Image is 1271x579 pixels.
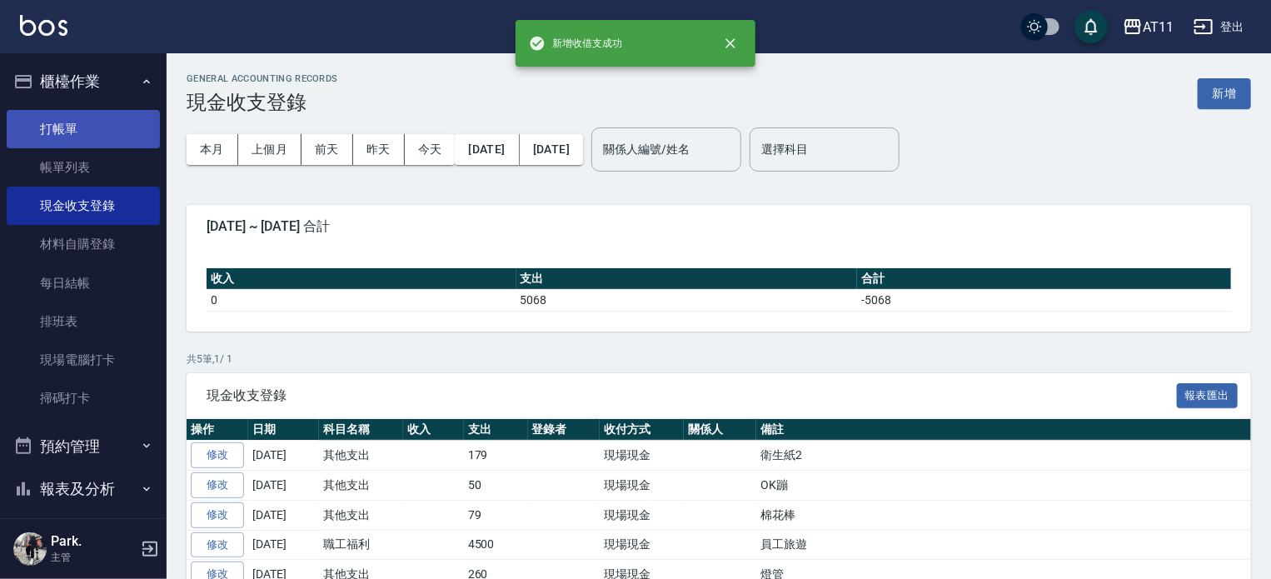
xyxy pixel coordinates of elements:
[520,134,583,165] button: [DATE]
[712,25,749,62] button: close
[528,419,601,441] th: 登錄者
[248,471,319,501] td: [DATE]
[248,419,319,441] th: 日期
[516,268,858,290] th: 支出
[756,441,1269,471] td: 衛生紙2
[403,419,464,441] th: 收入
[191,532,244,558] a: 修改
[1177,383,1239,409] button: 報表匯出
[1187,12,1251,42] button: 登出
[600,471,684,501] td: 現場現金
[684,419,756,441] th: 關係人
[187,352,1251,367] p: 共 5 筆, 1 / 1
[756,500,1269,530] td: 棉花棒
[7,60,160,103] button: 櫃檯作業
[191,442,244,468] a: 修改
[7,187,160,225] a: 現金收支登錄
[756,419,1269,441] th: 備註
[464,419,528,441] th: 支出
[464,530,528,560] td: 4500
[51,550,136,565] p: 主管
[600,500,684,530] td: 現場現金
[191,472,244,498] a: 修改
[319,471,403,501] td: 其他支出
[464,441,528,471] td: 179
[248,500,319,530] td: [DATE]
[7,225,160,263] a: 材料自購登錄
[302,134,353,165] button: 前天
[187,419,248,441] th: 操作
[7,467,160,511] button: 報表及分析
[464,500,528,530] td: 79
[207,218,1231,235] span: [DATE] ~ [DATE] 合計
[7,341,160,379] a: 現場電腦打卡
[207,268,516,290] th: 收入
[857,289,1231,311] td: -5068
[405,134,456,165] button: 今天
[1198,85,1251,101] a: 新增
[20,15,67,36] img: Logo
[319,530,403,560] td: 職工福利
[7,379,160,417] a: 掃碼打卡
[7,148,160,187] a: 帳單列表
[857,268,1231,290] th: 合計
[191,502,244,528] a: 修改
[319,500,403,530] td: 其他支出
[7,425,160,468] button: 預約管理
[207,387,1177,404] span: 現金收支登錄
[756,471,1269,501] td: OK蹦
[51,533,136,550] h5: Park.
[1198,78,1251,109] button: 新增
[1177,387,1239,402] a: 報表匯出
[319,419,403,441] th: 科目名稱
[600,419,684,441] th: 收付方式
[1116,10,1180,44] button: AT11
[516,289,858,311] td: 5068
[238,134,302,165] button: 上個月
[7,110,160,148] a: 打帳單
[464,471,528,501] td: 50
[319,441,403,471] td: 其他支出
[248,441,319,471] td: [DATE]
[7,264,160,302] a: 每日結帳
[187,73,338,84] h2: GENERAL ACCOUNTING RECORDS
[7,511,160,554] button: 客戶管理
[600,530,684,560] td: 現場現金
[187,91,338,114] h3: 現金收支登錄
[756,530,1269,560] td: 員工旅遊
[455,134,519,165] button: [DATE]
[248,530,319,560] td: [DATE]
[1074,10,1108,43] button: save
[13,532,47,566] img: Person
[7,302,160,341] a: 排班表
[187,134,238,165] button: 本月
[353,134,405,165] button: 昨天
[207,289,516,311] td: 0
[600,441,684,471] td: 現場現金
[1143,17,1174,37] div: AT11
[529,35,622,52] span: 新增收借支成功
